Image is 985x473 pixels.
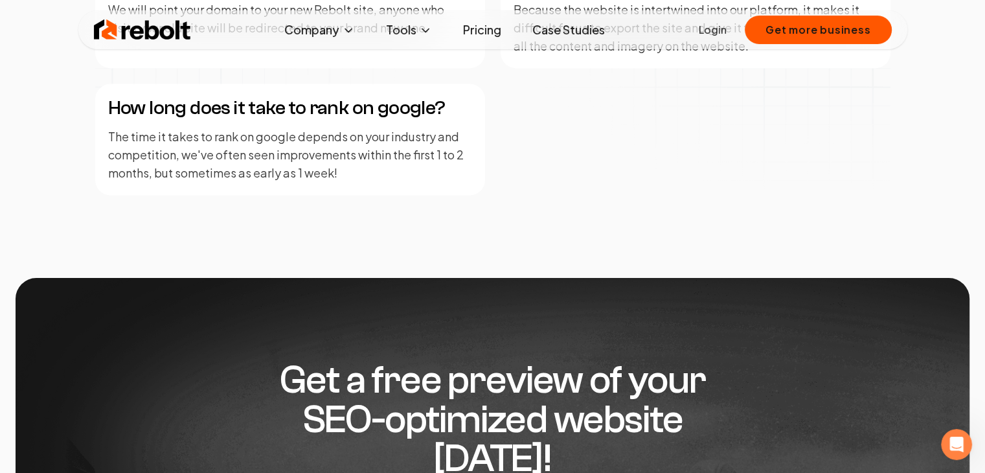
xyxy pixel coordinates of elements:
img: Rebolt Logo [94,17,191,43]
iframe: Intercom live chat [941,429,972,460]
a: Login [699,22,727,38]
p: The time it takes to rank on google depends on your industry and competition, we've often seen im... [108,128,472,182]
p: Because the website is intertwined into our platform, it makes it difficult for us to export the ... [514,1,877,55]
p: We will point your domain to your new Rebolt site, anyone who visits your old site will be redire... [108,1,472,37]
button: Get more business [745,16,892,44]
h4: How long does it take to rank on google? [108,97,472,120]
a: Case Studies [522,17,615,43]
button: Company [274,17,365,43]
button: Tools [376,17,442,43]
a: Pricing [453,17,512,43]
